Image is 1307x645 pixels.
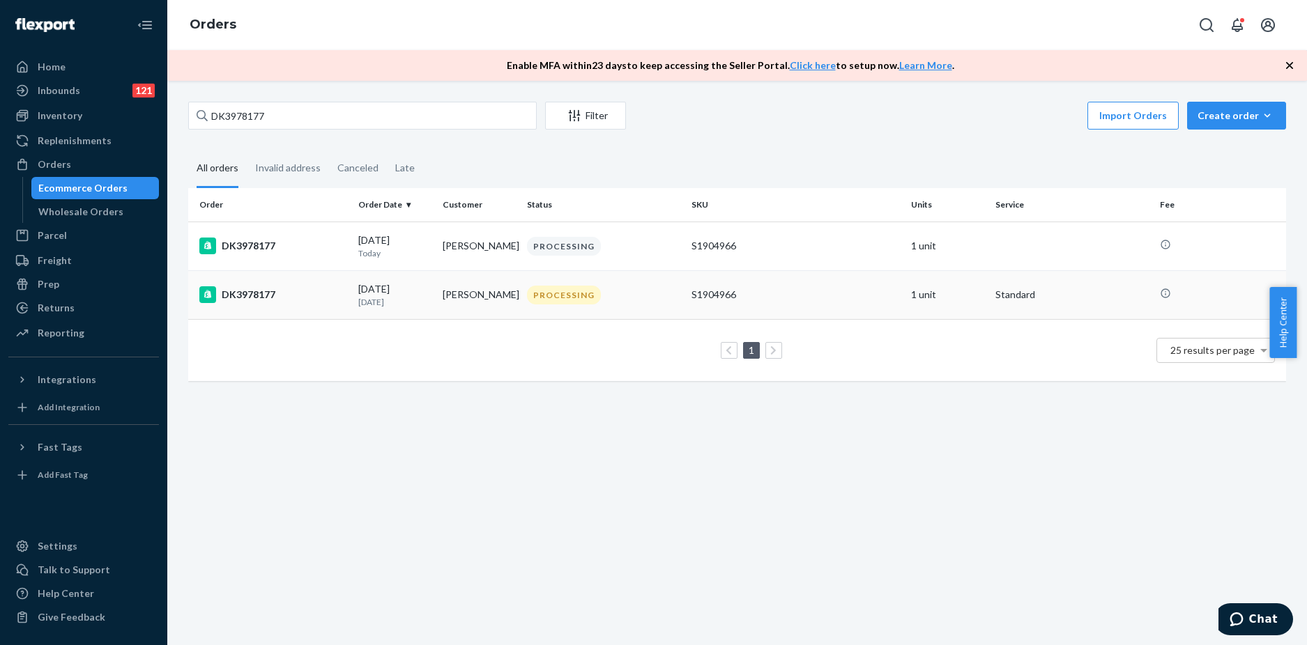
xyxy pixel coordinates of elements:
div: Create order [1198,109,1276,123]
p: Standard [995,288,1149,302]
td: [PERSON_NAME] [437,222,521,270]
div: Home [38,60,66,74]
th: Fee [1154,188,1286,222]
button: Close Navigation [131,11,159,39]
a: Orders [190,17,236,32]
div: Ecommerce Orders [38,181,128,195]
div: DK3978177 [199,286,347,303]
div: Help Center [38,586,94,600]
div: PROCESSING [527,237,601,256]
button: Help Center [1269,287,1297,358]
div: 121 [132,84,155,98]
iframe: Opens a widget where you can chat to one of our agents [1218,603,1293,638]
div: Filter [546,109,625,123]
button: Talk to Support [8,559,159,581]
div: Late [395,150,415,186]
p: Enable MFA within 23 days to keep accessing the Seller Portal. to setup now. . [507,59,954,72]
button: Fast Tags [8,436,159,458]
td: [PERSON_NAME] [437,270,521,319]
div: [DATE] [358,233,431,259]
button: Import Orders [1087,102,1179,130]
div: Orders [38,157,71,171]
a: Inbounds121 [8,79,159,102]
td: 1 unit [905,270,990,319]
a: Learn More [899,59,952,71]
input: Search orders [188,102,537,130]
a: Page 1 is your current page [746,344,757,356]
p: [DATE] [358,296,431,308]
a: Add Integration [8,396,159,419]
th: Units [905,188,990,222]
div: Give Feedback [38,610,105,624]
div: Talk to Support [38,563,110,577]
div: Inbounds [38,84,80,98]
div: Parcel [38,228,67,242]
div: Canceled [337,150,379,186]
div: Fast Tags [38,440,82,454]
a: Settings [8,535,159,557]
th: SKU [686,188,905,222]
p: Today [358,247,431,259]
div: Settings [38,539,77,553]
a: Wholesale Orders [31,201,160,223]
div: Add Fast Tag [38,469,88,481]
button: Open Search Box [1193,11,1221,39]
button: Integrations [8,368,159,391]
div: Add Integration [38,401,100,413]
td: 1 unit [905,222,990,270]
a: Orders [8,153,159,176]
a: Freight [8,249,159,272]
div: Customer [443,199,516,210]
div: Freight [38,254,72,267]
th: Order Date [353,188,437,222]
img: Flexport logo [15,18,75,32]
ol: breadcrumbs [178,5,247,45]
div: PROCESSING [527,286,601,304]
div: Reporting [38,326,84,340]
div: Invalid address [255,150,321,186]
th: Order [188,188,353,222]
button: Create order [1187,102,1286,130]
th: Service [990,188,1154,222]
div: All orders [197,150,238,188]
div: Prep [38,277,59,291]
a: Parcel [8,224,159,247]
a: Returns [8,297,159,319]
button: Open notifications [1223,11,1251,39]
div: DK3978177 [199,238,347,254]
div: S1904966 [691,239,900,253]
div: Wholesale Orders [38,205,123,219]
div: [DATE] [358,282,431,308]
a: Ecommerce Orders [31,177,160,199]
div: Replenishments [38,134,112,148]
span: 25 results per page [1170,344,1255,356]
a: Click here [790,59,836,71]
button: Open account menu [1254,11,1282,39]
a: Inventory [8,104,159,127]
th: Status [521,188,686,222]
div: Inventory [38,109,82,123]
div: Integrations [38,373,96,387]
a: Help Center [8,582,159,605]
a: Prep [8,273,159,295]
div: S1904966 [691,288,900,302]
a: Reporting [8,322,159,344]
a: Home [8,56,159,78]
button: Give Feedback [8,606,159,628]
button: Filter [545,102,626,130]
a: Replenishments [8,130,159,152]
a: Add Fast Tag [8,464,159,486]
div: Returns [38,301,75,315]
